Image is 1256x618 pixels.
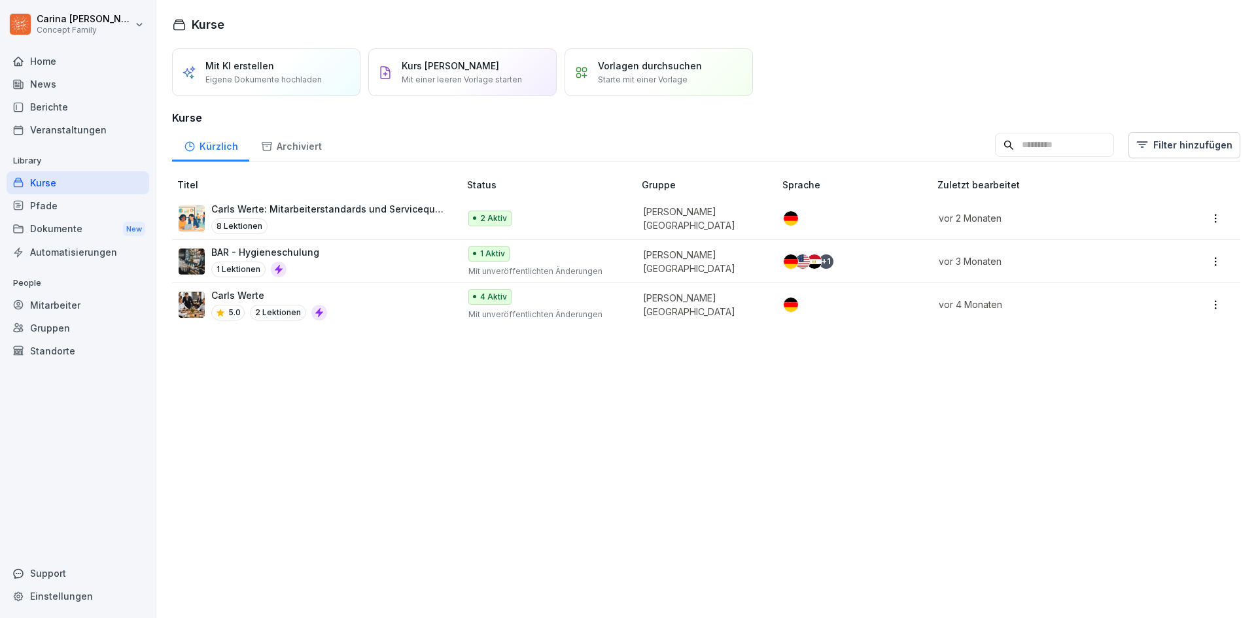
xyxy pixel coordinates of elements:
[7,150,149,171] p: Library
[598,74,688,86] p: Starte mit einer Vorlage
[480,248,505,260] p: 1 Aktiv
[7,317,149,339] a: Gruppen
[179,249,205,275] img: esgmg7jv8he64vtugq85wdm8.png
[177,178,462,192] p: Titel
[782,178,932,192] p: Sprache
[807,254,822,269] img: eg.svg
[939,298,1147,311] p: vor 4 Monaten
[7,171,149,194] a: Kurse
[7,585,149,608] a: Einstellungen
[468,309,621,320] p: Mit unveröffentlichten Änderungen
[228,307,241,318] p: 5.0
[402,59,499,73] p: Kurs [PERSON_NAME]
[7,217,149,241] div: Dokumente
[7,273,149,294] p: People
[211,245,319,259] p: BAR - Hygieneschulung
[211,202,446,216] p: Carls Werte: Mitarbeiterstandards und Servicequalität
[467,178,637,192] p: Status
[7,73,149,95] a: News
[784,211,798,226] img: de.svg
[7,217,149,241] a: DokumenteNew
[172,110,1240,126] h3: Kurse
[250,305,306,320] p: 2 Lektionen
[795,254,810,269] img: us.svg
[192,16,224,33] h1: Kurse
[7,118,149,141] a: Veranstaltungen
[468,266,621,277] p: Mit unveröffentlichten Änderungen
[819,254,833,269] div: + 1
[123,222,145,237] div: New
[249,128,333,162] a: Archiviert
[37,14,132,25] p: Carina [PERSON_NAME]
[179,292,205,318] img: rbaairrqqhupghp12x7oyakn.png
[480,291,507,303] p: 4 Aktiv
[7,339,149,362] a: Standorte
[7,562,149,585] div: Support
[205,74,322,86] p: Eigene Dokumente hochladen
[784,254,798,269] img: de.svg
[643,205,761,232] p: [PERSON_NAME] [GEOGRAPHIC_DATA]
[7,294,149,317] a: Mitarbeiter
[7,95,149,118] a: Berichte
[937,178,1163,192] p: Zuletzt bearbeitet
[7,241,149,264] a: Automatisierungen
[480,213,507,224] p: 2 Aktiv
[7,50,149,73] a: Home
[598,59,702,73] p: Vorlagen durchsuchen
[402,74,522,86] p: Mit einer leeren Vorlage starten
[643,291,761,318] p: [PERSON_NAME] [GEOGRAPHIC_DATA]
[643,248,761,275] p: [PERSON_NAME] [GEOGRAPHIC_DATA]
[172,128,249,162] a: Kürzlich
[37,26,132,35] p: Concept Family
[179,205,205,232] img: crzzj3aw757s79duwivw1i9c.png
[205,59,274,73] p: Mit KI erstellen
[7,194,149,217] a: Pfade
[939,211,1147,225] p: vor 2 Monaten
[939,254,1147,268] p: vor 3 Monaten
[211,218,268,234] p: 8 Lektionen
[211,288,327,302] p: Carls Werte
[211,262,266,277] p: 1 Lektionen
[642,178,777,192] p: Gruppe
[1128,132,1240,158] button: Filter hinzufügen
[784,298,798,312] img: de.svg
